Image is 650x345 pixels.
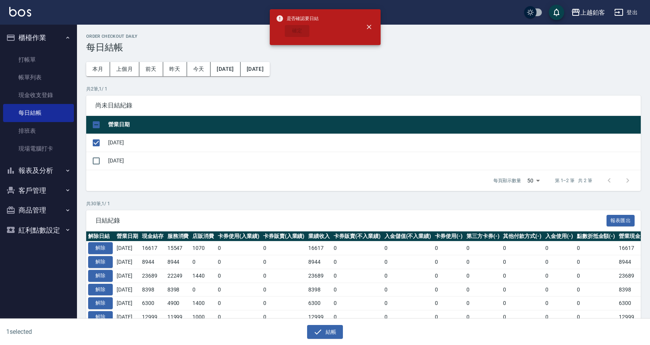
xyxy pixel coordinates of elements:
td: 23689 [140,269,165,283]
td: 15547 [165,241,191,255]
td: 22249 [165,269,191,283]
td: 8398 [140,283,165,296]
a: 現場電腦打卡 [3,140,74,157]
img: Logo [9,7,31,17]
span: 日結紀錄 [95,217,607,224]
td: 12999 [140,310,165,324]
td: 0 [216,241,261,255]
th: 第三方卡券(-) [465,231,501,241]
td: 0 [332,283,383,296]
h2: Order checkout daily [86,34,641,39]
a: 每日結帳 [3,104,74,122]
td: 0 [501,296,543,310]
td: 0 [465,296,501,310]
button: 解除 [88,297,113,309]
th: 入金儲值(不入業績) [383,231,433,241]
td: [DATE] [115,241,140,255]
td: 0 [543,296,575,310]
td: 0 [383,283,433,296]
td: 0 [383,255,433,269]
button: 商品管理 [3,200,74,220]
td: 0 [433,255,465,269]
td: 1070 [190,241,216,255]
td: 0 [332,310,383,324]
td: [DATE] [115,296,140,310]
td: 0 [575,241,617,255]
td: 6300 [306,296,332,310]
td: 8398 [306,283,332,296]
button: 解除 [88,256,113,268]
td: 23689 [306,269,332,283]
td: 0 [383,241,433,255]
td: 0 [261,255,307,269]
td: 0 [465,269,501,283]
th: 業績收入 [306,231,332,241]
h6: 1 selected [6,327,161,337]
td: 16617 [306,241,332,255]
td: 0 [543,241,575,255]
td: 11999 [165,310,191,324]
td: 0 [383,310,433,324]
td: 0 [216,283,261,296]
td: 0 [332,241,383,255]
td: 0 [190,283,216,296]
p: 每頁顯示數量 [493,177,521,184]
td: 0 [501,269,543,283]
button: [DATE] [211,62,240,76]
td: 8944 [165,255,191,269]
td: 0 [190,255,216,269]
td: 0 [261,283,307,296]
td: 0 [261,296,307,310]
td: 1000 [190,310,216,324]
td: 0 [433,269,465,283]
th: 營業日期 [106,116,641,134]
td: 0 [216,255,261,269]
div: 50 [524,170,543,191]
button: 紅利點數設定 [3,220,74,240]
th: 點數折抵金額(-) [575,231,617,241]
td: [DATE] [106,134,641,152]
th: 現金結存 [140,231,165,241]
td: [DATE] [115,310,140,324]
td: 0 [575,283,617,296]
td: 0 [261,269,307,283]
span: 尚未日結紀錄 [95,102,632,109]
button: close [361,18,378,35]
button: 上個月 [110,62,139,76]
td: 0 [216,296,261,310]
td: 0 [383,296,433,310]
a: 帳單列表 [3,69,74,86]
button: 昨天 [163,62,187,76]
button: 結帳 [307,325,343,339]
td: 8944 [306,255,332,269]
td: 0 [465,283,501,296]
td: 0 [465,310,501,324]
p: 第 1–2 筆 共 2 筆 [555,177,592,184]
button: 櫃檯作業 [3,28,74,48]
td: 8944 [140,255,165,269]
td: 0 [543,255,575,269]
td: 0 [575,296,617,310]
td: 8398 [165,283,191,296]
button: 解除 [88,270,113,282]
button: 登出 [611,5,641,20]
td: [DATE] [115,283,140,296]
td: 0 [433,283,465,296]
td: 0 [575,310,617,324]
td: 0 [501,310,543,324]
button: 客戶管理 [3,181,74,201]
a: 排班表 [3,122,74,140]
th: 營業日期 [115,231,140,241]
button: 報表及分析 [3,161,74,181]
button: 解除 [88,311,113,323]
td: [DATE] [115,269,140,283]
td: 6300 [140,296,165,310]
td: 0 [575,255,617,269]
td: 0 [216,269,261,283]
th: 解除日結 [86,231,115,241]
td: [DATE] [106,152,641,170]
td: 0 [261,310,307,324]
td: 0 [261,241,307,255]
td: 0 [332,255,383,269]
td: 1400 [190,296,216,310]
